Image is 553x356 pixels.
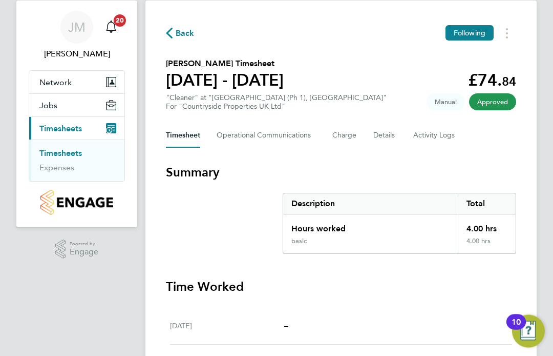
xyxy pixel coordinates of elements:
[166,103,387,111] div: For "Countryside Properties UK Ltd"
[166,165,516,181] h3: Summary
[284,321,288,331] span: –
[454,29,485,38] span: Following
[166,58,284,70] h2: [PERSON_NAME] Timesheet
[512,315,545,348] button: Open Resource Center, 10 new notifications
[468,71,516,90] app-decimal: £74.
[170,320,284,332] div: [DATE]
[413,124,456,148] button: Activity Logs
[166,70,284,91] h1: [DATE] - [DATE]
[373,124,397,148] button: Details
[176,28,195,40] span: Back
[166,279,516,295] h3: Time Worked
[498,26,516,42] button: Timesheets Menu
[166,27,195,40] button: Back
[469,94,516,111] span: This timesheet has been approved.
[166,124,200,148] button: Timesheet
[512,322,521,335] div: 10
[332,124,357,148] button: Charge
[68,21,86,34] span: JM
[55,240,99,260] a: Powered byEngage
[29,71,124,94] button: Network
[29,140,124,182] div: Timesheets
[166,94,387,111] div: "Cleaner" at "[GEOGRAPHIC_DATA] (Ph 1), [GEOGRAPHIC_DATA]"
[39,124,82,134] span: Timesheets
[29,48,125,61] span: John McDermott
[39,163,74,173] a: Expenses
[283,193,516,254] div: Summary
[445,26,494,41] button: Following
[39,101,57,111] span: Jobs
[502,74,516,89] span: 84
[40,190,113,215] img: countryside-properties-logo-retina.png
[291,238,307,246] div: basic
[39,78,72,88] span: Network
[70,248,98,257] span: Engage
[427,94,465,111] span: This timesheet was manually created.
[458,215,516,238] div: 4.00 hrs
[458,194,516,214] div: Total
[101,11,121,44] a: 20
[283,215,458,238] div: Hours worked
[114,15,126,27] span: 20
[458,238,516,254] div: 4.00 hrs
[16,1,137,228] nav: Main navigation
[70,240,98,249] span: Powered by
[29,117,124,140] button: Timesheets
[39,149,82,159] a: Timesheets
[29,11,125,61] a: JM[PERSON_NAME]
[29,190,125,215] a: Go to home page
[217,124,316,148] button: Operational Communications
[283,194,458,214] div: Description
[29,94,124,117] button: Jobs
